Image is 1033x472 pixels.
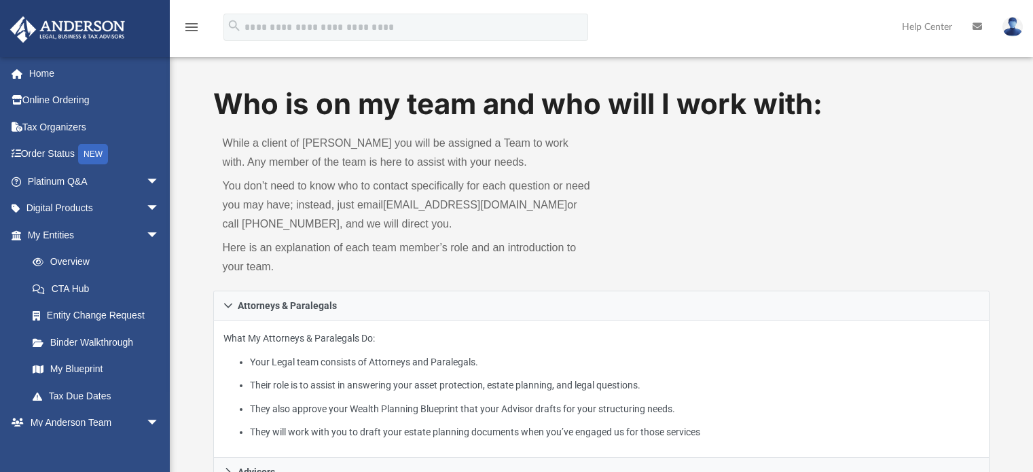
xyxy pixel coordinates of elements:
[223,330,980,441] p: What My Attorneys & Paralegals Do:
[213,84,990,124] h1: Who is on my team and who will I work with:
[227,18,242,33] i: search
[10,221,180,249] a: My Entitiesarrow_drop_down
[10,410,173,437] a: My Anderson Teamarrow_drop_down
[146,195,173,223] span: arrow_drop_down
[183,26,200,35] a: menu
[213,291,990,321] a: Attorneys & Paralegals
[223,177,592,234] p: You don’t need to know who to contact specifically for each question or need you may have; instea...
[250,354,980,371] li: Your Legal team consists of Attorneys and Paralegals.
[19,249,180,276] a: Overview
[19,329,180,356] a: Binder Walkthrough
[146,410,173,437] span: arrow_drop_down
[10,168,180,195] a: Platinum Q&Aarrow_drop_down
[146,221,173,249] span: arrow_drop_down
[10,60,180,87] a: Home
[1002,17,1023,37] img: User Pic
[223,134,592,172] p: While a client of [PERSON_NAME] you will be assigned a Team to work with. Any member of the team ...
[10,113,180,141] a: Tax Organizers
[250,401,980,418] li: They also approve your Wealth Planning Blueprint that your Advisor drafts for your structuring ne...
[6,16,129,43] img: Anderson Advisors Platinum Portal
[10,195,180,222] a: Digital Productsarrow_drop_down
[19,356,173,383] a: My Blueprint
[223,238,592,276] p: Here is an explanation of each team member’s role and an introduction to your team.
[250,377,980,394] li: Their role is to assist in answering your asset protection, estate planning, and legal questions.
[19,382,180,410] a: Tax Due Dates
[19,275,180,302] a: CTA Hub
[213,321,990,458] div: Attorneys & Paralegals
[146,168,173,196] span: arrow_drop_down
[250,424,980,441] li: They will work with you to draft your estate planning documents when you’ve engaged us for those ...
[238,301,337,310] span: Attorneys & Paralegals
[10,141,180,168] a: Order StatusNEW
[19,302,180,329] a: Entity Change Request
[78,144,108,164] div: NEW
[183,19,200,35] i: menu
[10,87,180,114] a: Online Ordering
[383,199,567,211] a: [EMAIL_ADDRESS][DOMAIN_NAME]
